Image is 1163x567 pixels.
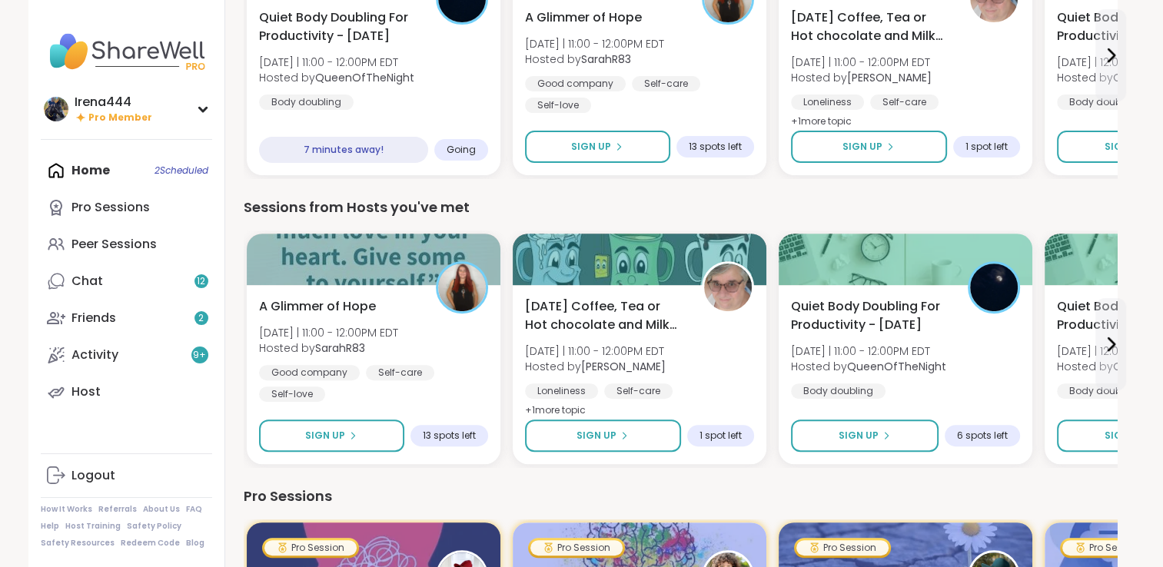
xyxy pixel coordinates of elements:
[264,540,357,555] div: Pro Session
[41,373,212,410] a: Host
[259,137,428,163] div: 7 minutes away!
[791,8,951,45] span: [DATE] Coffee, Tea or Hot chocolate and Milk Club
[957,429,1008,442] span: 6 spots left
[88,111,152,124] span: Pro Member
[315,340,365,356] b: SarahR83
[259,55,414,70] span: [DATE] | 11:00 - 12:00PM EDT
[193,349,206,362] span: 9 +
[259,70,414,85] span: Hosted by
[525,8,642,27] span: A Glimmer of Hope
[41,300,212,337] a: Friends2
[259,340,398,356] span: Hosted by
[259,419,404,452] button: Sign Up
[571,140,611,154] span: Sign Up
[71,346,118,363] div: Activity
[1057,94,1151,110] div: Body doubling
[791,131,947,163] button: Sign Up
[71,383,101,400] div: Host
[44,97,68,121] img: Irena444
[259,365,360,380] div: Good company
[244,197,1117,218] div: Sessions from Hosts you've met
[41,226,212,263] a: Peer Sessions
[525,419,681,452] button: Sign Up
[127,521,181,532] a: Safety Policy
[121,538,180,549] a: Redeem Code
[577,429,616,443] span: Sign Up
[1105,429,1145,443] span: Sign Up
[839,429,879,443] span: Sign Up
[1062,540,1155,555] div: Pro Session
[71,236,157,253] div: Peer Sessions
[791,359,946,374] span: Hosted by
[41,263,212,300] a: Chat12
[1057,383,1151,399] div: Body doubling
[71,199,150,216] div: Pro Sessions
[259,94,354,110] div: Body doubling
[791,383,886,399] div: Body doubling
[525,36,664,51] span: [DATE] | 11:00 - 12:00PM EDT
[581,359,666,374] b: [PERSON_NAME]
[41,25,212,78] img: ShareWell Nav Logo
[315,70,414,85] b: QueenOfTheNight
[699,429,742,442] span: 1 spot left
[632,76,700,91] div: Self-care
[366,365,434,380] div: Self-care
[525,359,666,374] span: Hosted by
[259,8,419,45] span: Quiet Body Doubling For Productivity - [DATE]
[71,467,115,484] div: Logout
[198,312,204,325] span: 2
[689,141,742,153] span: 13 spots left
[525,297,685,334] span: [DATE] Coffee, Tea or Hot chocolate and Milk Club
[259,297,376,316] span: A Glimmer of Hope
[71,273,103,290] div: Chat
[847,70,932,85] b: [PERSON_NAME]
[704,264,752,311] img: Susan
[965,141,1008,153] span: 1 spot left
[305,429,345,443] span: Sign Up
[791,70,932,85] span: Hosted by
[41,504,92,515] a: How It Works
[75,94,152,111] div: Irena444
[197,275,205,288] span: 12
[791,419,939,452] button: Sign Up
[186,504,202,515] a: FAQ
[847,359,946,374] b: QueenOfTheNight
[791,297,951,334] span: Quiet Body Doubling For Productivity - [DATE]
[791,55,932,70] span: [DATE] | 11:00 - 12:00PM EDT
[525,51,664,67] span: Hosted by
[259,325,398,340] span: [DATE] | 11:00 - 12:00PM EDT
[1105,140,1145,154] span: Sign Up
[525,343,666,359] span: [DATE] | 11:00 - 12:00PM EDT
[244,486,1117,507] div: Pro Sessions
[530,540,623,555] div: Pro Session
[41,538,115,549] a: Safety Resources
[41,189,212,226] a: Pro Sessions
[791,343,946,359] span: [DATE] | 11:00 - 12:00PM EDT
[423,429,476,442] span: 13 spots left
[581,51,631,67] b: SarahR83
[71,310,116,327] div: Friends
[525,383,598,399] div: Loneliness
[438,264,486,311] img: SarahR83
[41,457,212,494] a: Logout
[791,94,864,110] div: Loneliness
[186,538,204,549] a: Blog
[98,504,137,515] a: Referrals
[525,131,670,163] button: Sign Up
[259,386,325,402] div: Self-love
[970,264,1018,311] img: QueenOfTheNight
[842,140,882,154] span: Sign Up
[870,94,939,110] div: Self-care
[604,383,673,399] div: Self-care
[41,337,212,373] a: Activity9+
[447,144,476,156] span: Going
[796,540,889,555] div: Pro Session
[525,98,591,113] div: Self-love
[41,521,59,532] a: Help
[65,521,121,532] a: Host Training
[143,504,180,515] a: About Us
[525,76,626,91] div: Good company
